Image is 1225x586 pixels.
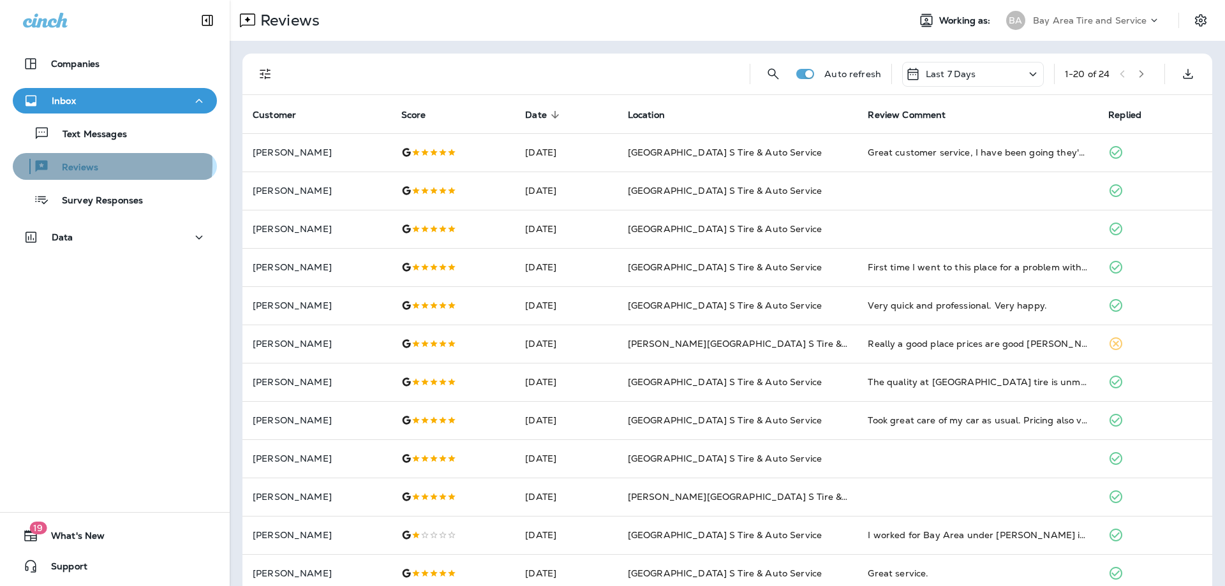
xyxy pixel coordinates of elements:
td: [DATE] [515,248,617,286]
td: [DATE] [515,133,617,172]
td: [DATE] [515,286,617,325]
span: Date [525,110,547,121]
p: Last 7 Days [926,69,976,79]
span: [GEOGRAPHIC_DATA] S Tire & Auto Service [628,568,822,579]
span: [GEOGRAPHIC_DATA] S Tire & Auto Service [628,300,822,311]
span: Customer [253,109,313,121]
p: [PERSON_NAME] [253,377,381,387]
span: Support [38,561,87,576]
td: [DATE] [515,325,617,363]
span: [GEOGRAPHIC_DATA] S Tire & Auto Service [628,185,822,196]
td: [DATE] [515,439,617,478]
td: [DATE] [515,210,617,248]
p: [PERSON_NAME] [253,453,381,464]
span: [GEOGRAPHIC_DATA] S Tire & Auto Service [628,223,822,235]
button: Collapse Sidebar [189,8,225,33]
div: 1 - 20 of 24 [1065,69,1110,79]
div: Really a good place prices are good Billy Smith the manager it's the best mechanic I've ever seen... [868,337,1088,350]
td: [DATE] [515,363,617,401]
span: What's New [38,531,105,546]
p: [PERSON_NAME] [253,492,381,502]
td: [DATE] [515,516,617,554]
span: [PERSON_NAME][GEOGRAPHIC_DATA] S Tire & Auto Service [628,491,901,502]
span: Score [401,109,443,121]
p: [PERSON_NAME] [253,300,381,311]
span: [GEOGRAPHIC_DATA] S Tire & Auto Service [628,414,822,426]
span: [GEOGRAPHIC_DATA] S Tire & Auto Service [628,376,822,388]
span: Customer [253,110,296,121]
button: Companies [13,51,217,77]
div: Great customer service, I have been going they're want ever I have a problem [868,146,1088,159]
button: Inbox [13,88,217,114]
p: [PERSON_NAME] [253,339,381,349]
p: [PERSON_NAME] [253,415,381,425]
p: Auto refresh [824,69,881,79]
td: [DATE] [515,401,617,439]
span: Location [628,110,665,121]
p: [PERSON_NAME] [253,224,381,234]
span: [GEOGRAPHIC_DATA] S Tire & Auto Service [628,261,822,273]
button: 19What's New [13,523,217,548]
button: Search Reviews [761,61,786,87]
p: [PERSON_NAME] [253,147,381,157]
span: Replied [1108,109,1158,121]
span: Review Comment [868,110,946,121]
p: Survey Responses [49,195,143,207]
p: [PERSON_NAME] [253,530,381,540]
span: Location [628,109,681,121]
p: Bay Area Tire and Service [1033,15,1147,26]
td: [DATE] [515,172,617,210]
div: Very quick and professional. Very happy. [868,299,1088,312]
div: First time I went to this place for a problem with the tire sensors and they were very kind, resp... [868,261,1088,274]
span: [GEOGRAPHIC_DATA] S Tire & Auto Service [628,147,822,158]
p: Reviews [255,11,320,30]
button: Support [13,553,217,579]
p: Data [52,232,73,242]
button: Export as CSV [1175,61,1201,87]
span: Replied [1108,110,1141,121]
p: Inbox [52,96,76,106]
button: Filters [253,61,278,87]
button: Settings [1189,9,1212,32]
p: Text Messages [50,129,127,141]
div: I worked for Bay Area under Craig Arch in the mid 90s. The techs were top notch! I recommended ev... [868,529,1088,541]
span: [PERSON_NAME][GEOGRAPHIC_DATA] S Tire & Auto Service [628,338,901,349]
span: Review Comment [868,109,962,121]
div: BA [1006,11,1025,30]
div: Great service. [868,567,1088,580]
td: [DATE] [515,478,617,516]
span: [GEOGRAPHIC_DATA] S Tire & Auto Service [628,453,822,464]
button: Survey Responses [13,186,217,213]
div: The quality at Bay Area tire is unmatched. Not only do they provide quick, easy, and precise serv... [868,376,1088,388]
button: Text Messages [13,120,217,147]
span: 19 [29,522,47,534]
span: [GEOGRAPHIC_DATA] S Tire & Auto Service [628,529,822,541]
p: [PERSON_NAME] [253,568,381,578]
button: Reviews [13,153,217,180]
button: Data [13,224,217,250]
span: Date [525,109,563,121]
span: Score [401,110,426,121]
p: [PERSON_NAME] [253,262,381,272]
p: Companies [51,59,100,69]
span: Working as: [939,15,993,26]
p: Reviews [49,162,98,174]
div: Took great care of my car as usual. Pricing also very good. And good recommendations on how to ta... [868,414,1088,427]
p: [PERSON_NAME] [253,186,381,196]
